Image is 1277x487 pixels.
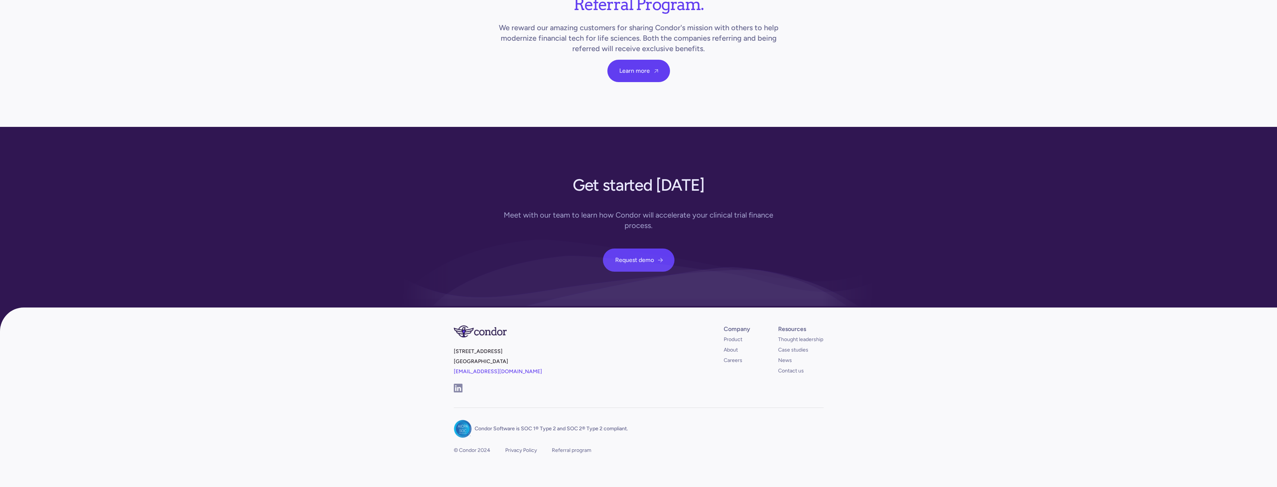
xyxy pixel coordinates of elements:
a: News [778,357,792,364]
a: Case studies [778,346,808,354]
div: Company [724,325,750,333]
p: We reward our amazing customers for sharing Condor's mission with others to help modernize financ... [496,22,782,54]
p: [STREET_ADDRESS] [GEOGRAPHIC_DATA] [454,346,636,383]
p: Condor Software is SOC 1® Type 2 and SOC 2® Type 2 compliant. [475,425,628,433]
h2: Get started [DATE] [573,172,704,196]
a: Product [724,336,742,343]
a: Careers [724,357,742,364]
div: Resources [778,325,806,333]
a: Request demo [603,249,674,272]
a: About [724,346,738,354]
a: Contact us [778,367,804,375]
a: [EMAIL_ADDRESS][DOMAIN_NAME] [454,368,542,375]
span:  [657,257,663,263]
a: Referral program [552,447,591,454]
span:  [654,69,658,74]
a: Privacy Policy [505,447,537,454]
a: Learn more [607,60,670,82]
div: © Condor 2024 [454,447,490,454]
a: Thought leadership [778,336,823,343]
div: Meet with our team to learn how Condor will accelerate your clinical trial finance process. [496,210,782,231]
